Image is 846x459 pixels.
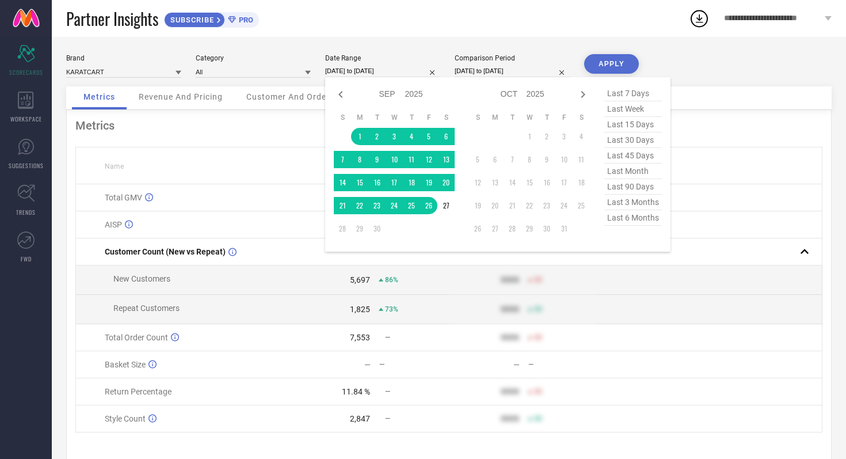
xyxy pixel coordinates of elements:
td: Wed Oct 08 2025 [521,151,538,168]
div: 1,825 [350,305,370,314]
span: SCORECARDS [9,68,43,77]
span: New Customers [113,274,170,283]
th: Saturday [573,113,590,122]
td: Sat Sep 06 2025 [437,128,455,145]
th: Thursday [403,113,420,122]
button: APPLY [584,54,639,74]
span: last 90 days [604,179,662,195]
td: Sat Oct 18 2025 [573,174,590,191]
th: Thursday [538,113,555,122]
td: Tue Sep 23 2025 [368,197,386,214]
td: Mon Sep 22 2025 [351,197,368,214]
td: Tue Sep 30 2025 [368,220,386,237]
span: SUBSCRIBE [165,16,217,24]
td: Mon Sep 08 2025 [351,151,368,168]
div: — [364,360,371,369]
div: 9999 [501,414,519,423]
td: Tue Oct 14 2025 [504,174,521,191]
td: Thu Sep 11 2025 [403,151,420,168]
td: Sun Sep 14 2025 [334,174,351,191]
td: Tue Oct 07 2025 [504,151,521,168]
th: Tuesday [368,113,386,122]
div: 9999 [501,275,519,284]
div: Brand [66,54,181,62]
td: Thu Sep 04 2025 [403,128,420,145]
span: last 3 months [604,195,662,210]
td: Fri Oct 31 2025 [555,220,573,237]
td: Fri Oct 03 2025 [555,128,573,145]
div: 9999 [501,387,519,396]
td: Tue Sep 02 2025 [368,128,386,145]
span: PRO [236,16,253,24]
div: — [513,360,520,369]
span: — [385,333,390,342]
div: 9999 [501,305,519,314]
span: last week [604,101,662,117]
span: AISP [105,220,122,229]
a: SUBSCRIBEPRO [164,9,259,28]
span: 50 [534,276,542,284]
td: Sat Oct 04 2025 [573,128,590,145]
span: Total Order Count [105,333,168,342]
span: last month [604,164,662,179]
span: 50 [534,333,542,342]
span: WORKSPACE [10,115,42,123]
th: Sunday [334,113,351,122]
td: Wed Sep 03 2025 [386,128,403,145]
div: Metrics [75,119,822,132]
div: 2,847 [350,414,370,423]
div: Category [196,54,311,62]
span: 73% [385,305,398,313]
td: Sun Oct 05 2025 [469,151,486,168]
div: 7,553 [350,333,370,342]
th: Monday [486,113,504,122]
td: Mon Oct 13 2025 [486,174,504,191]
span: 50 [534,388,542,396]
td: Mon Oct 20 2025 [486,197,504,214]
span: — [385,388,390,396]
div: — [528,361,597,369]
td: Fri Oct 17 2025 [555,174,573,191]
th: Friday [420,113,437,122]
div: 5,697 [350,275,370,284]
td: Mon Sep 15 2025 [351,174,368,191]
td: Sun Oct 19 2025 [469,197,486,214]
td: Tue Sep 16 2025 [368,174,386,191]
td: Tue Oct 28 2025 [504,220,521,237]
td: Sun Sep 28 2025 [334,220,351,237]
span: Metrics [83,92,115,101]
th: Wednesday [521,113,538,122]
td: Thu Sep 25 2025 [403,197,420,214]
span: — [385,415,390,423]
th: Friday [555,113,573,122]
span: last 15 days [604,117,662,132]
td: Thu Oct 09 2025 [538,151,555,168]
span: FWD [21,255,32,263]
td: Sat Oct 11 2025 [573,151,590,168]
td: Tue Oct 21 2025 [504,197,521,214]
td: Wed Sep 24 2025 [386,197,403,214]
div: 9999 [501,333,519,342]
span: Total GMV [105,193,142,202]
input: Select comparison period [455,65,570,77]
input: Select date range [325,65,440,77]
td: Mon Oct 27 2025 [486,220,504,237]
span: Return Percentage [105,387,172,396]
div: Previous month [334,88,348,101]
span: Basket Size [105,360,146,369]
td: Wed Oct 01 2025 [521,128,538,145]
td: Sat Sep 27 2025 [437,197,455,214]
td: Mon Oct 06 2025 [486,151,504,168]
td: Sat Oct 25 2025 [573,197,590,214]
span: last 30 days [604,132,662,148]
span: 50 [534,305,542,313]
span: Repeat Customers [113,304,180,313]
td: Mon Sep 29 2025 [351,220,368,237]
span: last 45 days [604,148,662,164]
th: Wednesday [386,113,403,122]
td: Fri Oct 24 2025 [555,197,573,214]
td: Sun Sep 07 2025 [334,151,351,168]
td: Wed Oct 15 2025 [521,174,538,191]
td: Thu Oct 30 2025 [538,220,555,237]
td: Fri Sep 26 2025 [420,197,437,214]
